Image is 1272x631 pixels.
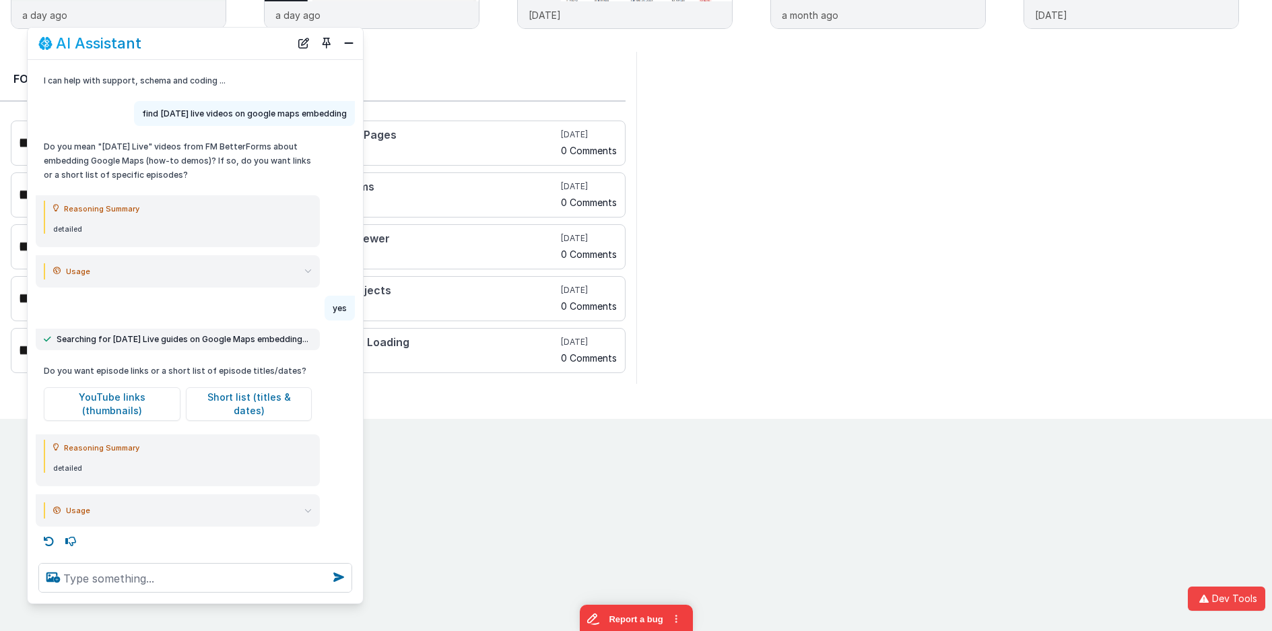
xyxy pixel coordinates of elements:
[11,224,626,269] a: Troubleshooting Image Preview Issue in Filemaker Web Viewer BetterForms [DATE] 0 Comments
[529,8,561,22] p: [DATE]
[44,387,180,421] button: YouTube links (thumbnails)
[44,139,312,182] p: Do you mean "[DATE] Live" videos from FM BetterForms about embedding Google Maps (how-to demos)? ...
[20,233,46,260] img: 295_2.png
[340,34,358,53] button: Close
[64,440,139,456] span: Reasoning Summary
[20,129,46,156] img: 295_2.png
[1035,8,1067,22] p: [DATE]
[782,8,838,22] p: a month ago
[66,263,90,279] span: Usage
[53,502,312,519] summary: Usage
[561,337,617,347] h5: [DATE]
[57,334,308,345] span: Searching for [DATE] Live guides on Google Maps embedding...
[53,225,312,234] p: detailed
[333,301,347,315] p: yes
[20,285,46,312] img: 295_2.png
[561,145,617,156] h5: 0 Comments
[561,249,617,259] h5: 0 Comments
[64,201,139,217] span: Reasoning Summary
[11,328,626,373] a: Adjusting Loader Styling to Keep Footer at Bottom During Loading BetterForms [DATE] 0 Comments
[44,364,312,378] p: Do you want episode links or a short list of episode titles/dates?
[561,285,617,296] h5: [DATE]
[561,181,617,192] h5: [DATE]
[561,233,617,244] h5: [DATE]
[317,34,336,53] button: Toggle Pin
[53,464,312,473] p: detailed
[561,301,617,311] h5: 0 Comments
[56,35,141,51] h2: AI Assistant
[275,8,321,22] p: a day ago
[1188,587,1265,611] button: Dev Tools
[186,387,312,421] button: Short list (titles & dates)
[11,172,626,218] a: Using Drag and Drop for Column Reordering in Betterforms BetterForms [DATE] 0 Comments
[561,353,617,363] h5: 0 Comments
[20,337,46,364] img: 295_2.png
[142,106,347,121] p: find [DATE] live videos on google maps embedding
[53,263,312,279] summary: Usage
[561,129,617,140] h5: [DATE]
[44,73,312,88] p: I can help with support, schema and coding ...
[11,276,626,321] a: Persisting Filters and Scroll Position When Navigating Projects BetterForms [DATE] 0 Comments
[66,502,90,519] span: Usage
[13,71,612,87] h2: Forum Feed
[20,181,46,208] img: 295_2.png
[561,197,617,207] h5: 0 Comments
[294,34,313,53] button: New Chat
[11,121,626,166] a: Implementing Google Ad Manager Tracking Code on Web Pages BetterForms [DATE] 0 Comments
